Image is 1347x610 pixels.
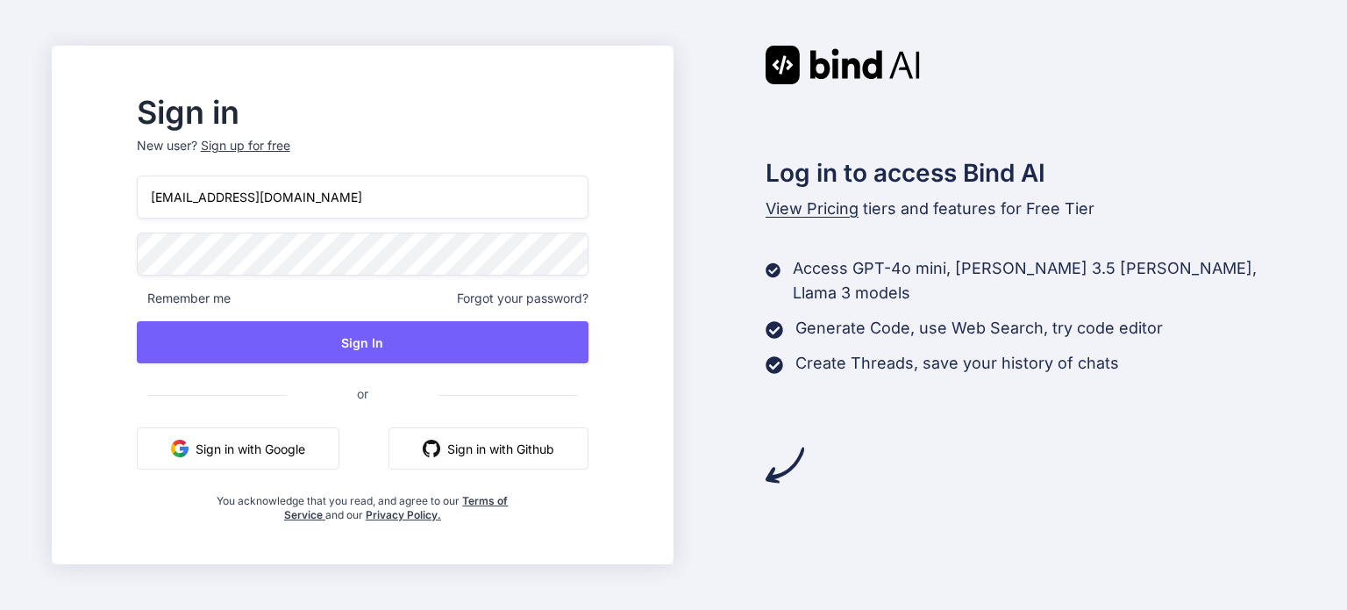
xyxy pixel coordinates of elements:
[388,427,588,470] button: Sign in with Github
[284,494,509,521] a: Terms of Service
[137,427,339,470] button: Sign in with Google
[766,46,920,84] img: Bind AI logo
[137,321,588,363] button: Sign In
[457,290,588,307] span: Forgot your password?
[212,484,514,522] div: You acknowledge that you read, and agree to our and our
[366,508,441,521] a: Privacy Policy.
[423,440,440,457] img: github
[137,137,588,176] p: New user?
[766,199,859,218] span: View Pricing
[793,256,1295,305] p: Access GPT-4o mini, [PERSON_NAME] 3.5 [PERSON_NAME], Llama 3 models
[766,154,1295,191] h2: Log in to access Bind AI
[201,137,290,154] div: Sign up for free
[795,351,1119,376] p: Create Threads, save your history of chats
[137,290,231,307] span: Remember me
[795,316,1163,341] p: Generate Code, use Web Search, try code editor
[766,446,804,484] img: arrow
[766,197,1295,221] p: tiers and features for Free Tier
[137,98,588,126] h2: Sign in
[287,372,438,415] span: or
[137,176,588,219] input: Login or Email
[171,440,189,457] img: google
